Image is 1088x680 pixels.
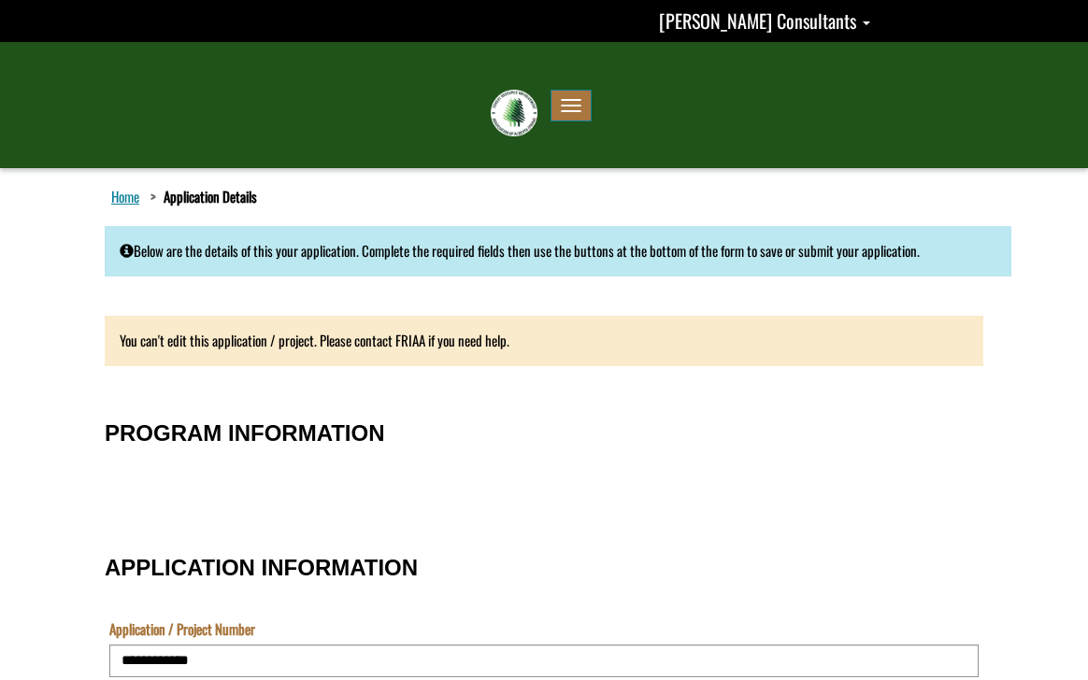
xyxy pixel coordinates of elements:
[109,619,255,639] label: Application / Project Number
[105,556,983,580] h3: APPLICATION INFORMATION
[105,402,983,517] fieldset: PROGRAM INFORMATION
[491,90,537,136] img: FRIAA Submissions Portal
[105,421,983,446] h3: PROGRAM INFORMATION
[659,7,856,35] span: [PERSON_NAME] Consultants
[146,187,257,206] li: Application Details
[105,316,983,365] div: You can't edit this application / project. Please contact FRIAA if you need help.
[105,226,1011,276] div: Below are the details of this your application. Complete the required fields then use the buttons...
[107,184,143,208] a: Home
[659,7,870,35] a: Hatfield Consultants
